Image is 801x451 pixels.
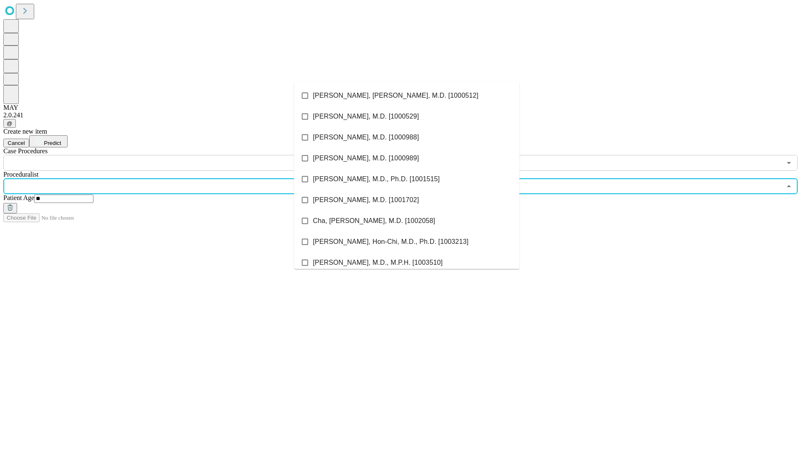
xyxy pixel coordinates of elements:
[783,157,795,169] button: Open
[3,139,29,147] button: Cancel
[3,171,38,178] span: Proceduralist
[29,135,68,147] button: Predict
[3,147,48,155] span: Scheduled Procedure
[313,153,419,163] span: [PERSON_NAME], M.D. [1000989]
[313,111,419,122] span: [PERSON_NAME], M.D. [1000529]
[313,237,469,247] span: [PERSON_NAME], Hon-Chi, M.D., Ph.D. [1003213]
[313,216,435,226] span: Cha, [PERSON_NAME], M.D. [1002058]
[783,180,795,192] button: Close
[7,120,13,127] span: @
[3,104,798,111] div: MAY
[3,128,47,135] span: Create new item
[313,258,443,268] span: [PERSON_NAME], M.D., M.P.H. [1003510]
[313,132,419,142] span: [PERSON_NAME], M.D. [1000988]
[3,119,16,128] button: @
[3,111,798,119] div: 2.0.241
[3,194,34,201] span: Patient Age
[313,195,419,205] span: [PERSON_NAME], M.D. [1001702]
[313,174,440,184] span: [PERSON_NAME], M.D., Ph.D. [1001515]
[313,91,479,101] span: [PERSON_NAME], [PERSON_NAME], M.D. [1000512]
[44,140,61,146] span: Predict
[8,140,25,146] span: Cancel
